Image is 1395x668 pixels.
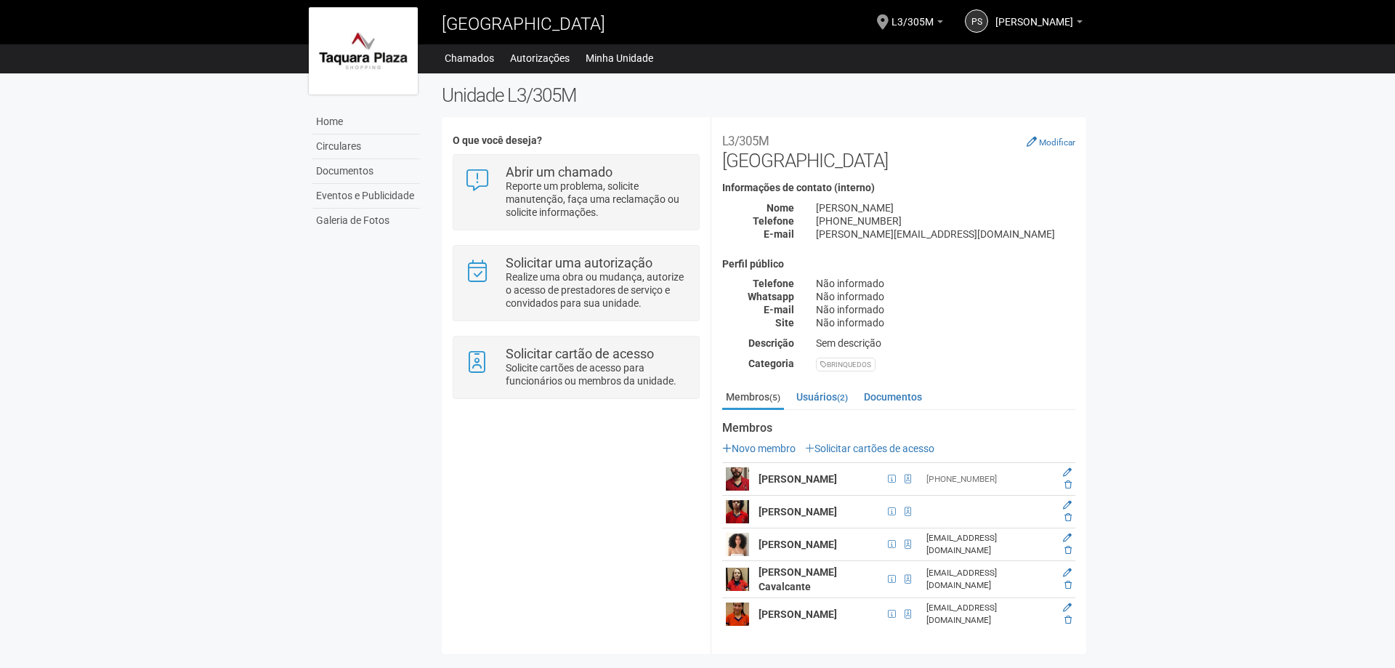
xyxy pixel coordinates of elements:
a: Editar membro [1063,467,1072,478]
div: Não informado [805,277,1086,290]
a: Abrir um chamado Reporte um problema, solicite manutenção, faça uma reclamação ou solicite inform... [464,166,687,219]
div: Não informado [805,290,1086,303]
p: Reporte um problema, solicite manutenção, faça uma reclamação ou solicite informações. [506,180,688,219]
h4: Informações de contato (interno) [722,182,1075,193]
small: (5) [769,393,780,403]
strong: [PERSON_NAME] [759,608,837,620]
h4: O que você deseja? [453,135,699,146]
a: Usuários(2) [793,386,852,408]
span: [GEOGRAPHIC_DATA] [442,14,605,34]
div: [PHONE_NUMBER] [926,473,1048,486]
h4: Perfil público [722,259,1075,270]
strong: Solicitar uma autorização [506,255,652,270]
strong: Membros [722,422,1075,435]
a: Editar membro [1063,568,1072,578]
a: Circulares [312,134,420,159]
a: Home [312,110,420,134]
img: user.png [726,533,749,556]
strong: Descrição [748,337,794,349]
a: Membros(5) [722,386,784,410]
a: Solicitar cartões de acesso [805,443,934,454]
strong: Telefone [753,278,794,289]
strong: Abrir um chamado [506,164,612,180]
a: Novo membro [722,443,796,454]
img: logo.jpg [309,7,418,94]
a: Autorizações [510,48,570,68]
a: Editar membro [1063,603,1072,613]
small: (2) [837,393,848,403]
a: [PERSON_NAME] [995,18,1083,30]
a: Documentos [860,386,926,408]
div: Sem descrição [805,337,1086,350]
img: user.png [726,568,749,591]
strong: [PERSON_NAME] Cavalcante [759,566,837,592]
div: [PERSON_NAME] [805,201,1086,214]
small: L3/305M [722,134,769,148]
h2: Unidade L3/305M [442,84,1086,106]
div: [PERSON_NAME][EMAIL_ADDRESS][DOMAIN_NAME] [805,228,1086,241]
a: Eventos e Publicidade [312,184,420,209]
h2: [GEOGRAPHIC_DATA] [722,128,1075,172]
a: Excluir membro [1064,480,1072,490]
strong: Site [775,317,794,329]
a: Excluir membro [1064,580,1072,590]
a: Editar membro [1063,533,1072,543]
div: Não informado [805,303,1086,316]
a: Galeria de Fotos [312,209,420,233]
img: user.png [726,603,749,626]
a: Solicitar cartão de acesso Solicite cartões de acesso para funcionários ou membros da unidade. [464,347,687,387]
img: user.png [726,467,749,491]
div: [PHONE_NUMBER] [805,214,1086,228]
strong: Categoria [748,358,794,369]
a: PS [965,9,988,33]
a: Documentos [312,159,420,184]
a: L3/305M [891,18,943,30]
strong: [PERSON_NAME] [759,506,837,518]
a: Excluir membro [1064,545,1072,555]
strong: E-mail [764,228,794,240]
div: Não informado [805,316,1086,329]
div: [EMAIL_ADDRESS][DOMAIN_NAME] [926,567,1048,592]
a: Excluir membro [1064,615,1072,625]
a: Minha Unidade [586,48,653,68]
strong: E-mail [764,304,794,315]
a: Excluir membro [1064,512,1072,523]
strong: Whatsapp [748,291,794,302]
span: PAULO SERGIO CHRISTONI [995,2,1073,28]
span: L3/305M [891,2,934,28]
strong: [PERSON_NAME] [759,473,837,485]
a: Chamados [445,48,494,68]
strong: Telefone [753,215,794,227]
div: BRINQUEDOS [816,358,876,371]
a: Modificar [1027,136,1075,148]
div: [EMAIL_ADDRESS][DOMAIN_NAME] [926,532,1048,557]
strong: Nome [767,202,794,214]
p: Solicite cartões de acesso para funcionários ou membros da unidade. [506,361,688,387]
strong: Solicitar cartão de acesso [506,346,654,361]
strong: [PERSON_NAME] [759,539,837,550]
div: [EMAIL_ADDRESS][DOMAIN_NAME] [926,602,1048,627]
img: user.png [726,500,749,523]
p: Realize uma obra ou mudança, autorize o acesso de prestadores de serviço e convidados para sua un... [506,270,688,310]
a: Editar membro [1063,500,1072,510]
small: Modificar [1039,137,1075,148]
a: Solicitar uma autorização Realize uma obra ou mudança, autorize o acesso de prestadores de serviç... [464,257,687,310]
